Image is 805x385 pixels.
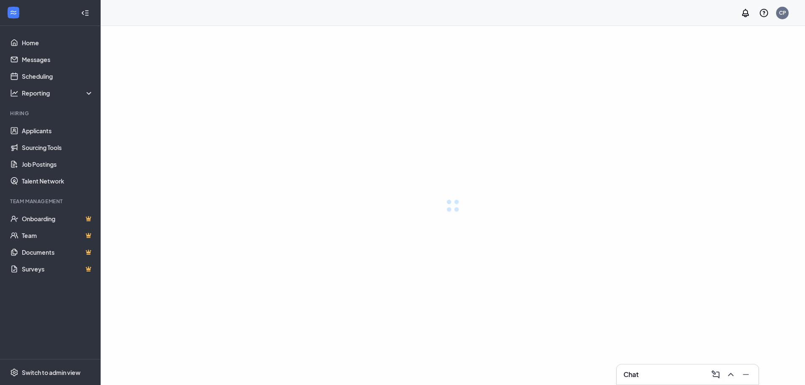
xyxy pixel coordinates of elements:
[81,9,89,17] svg: Collapse
[22,34,93,51] a: Home
[623,370,639,379] h3: Chat
[22,261,93,277] a: SurveysCrown
[22,68,93,85] a: Scheduling
[10,110,92,117] div: Hiring
[9,8,18,17] svg: WorkstreamLogo
[22,139,93,156] a: Sourcing Tools
[22,368,80,377] div: Switch to admin view
[779,9,786,16] div: CP
[711,369,721,380] svg: ComposeMessage
[10,89,18,97] svg: Analysis
[22,89,94,97] div: Reporting
[10,368,18,377] svg: Settings
[723,368,737,381] button: ChevronUp
[10,198,92,205] div: Team Management
[22,51,93,68] a: Messages
[22,156,93,173] a: Job Postings
[738,368,752,381] button: Minimize
[726,369,736,380] svg: ChevronUp
[22,122,93,139] a: Applicants
[741,369,751,380] svg: Minimize
[22,173,93,189] a: Talent Network
[22,227,93,244] a: TeamCrown
[759,8,769,18] svg: QuestionInfo
[22,244,93,261] a: DocumentsCrown
[22,210,93,227] a: OnboardingCrown
[740,8,750,18] svg: Notifications
[708,368,722,381] button: ComposeMessage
